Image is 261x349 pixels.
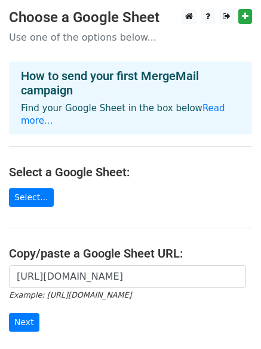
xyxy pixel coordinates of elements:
[9,188,54,207] a: Select...
[9,265,246,288] input: Paste your Google Sheet URL here
[9,313,39,332] input: Next
[21,69,240,97] h4: How to send your first MergeMail campaign
[21,103,225,126] a: Read more...
[9,165,252,179] h4: Select a Google Sheet:
[9,246,252,261] h4: Copy/paste a Google Sheet URL:
[21,102,240,127] p: Find your Google Sheet in the box below
[9,9,252,26] h3: Choose a Google Sheet
[9,290,131,299] small: Example: [URL][DOMAIN_NAME]
[9,31,252,44] p: Use one of the options below...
